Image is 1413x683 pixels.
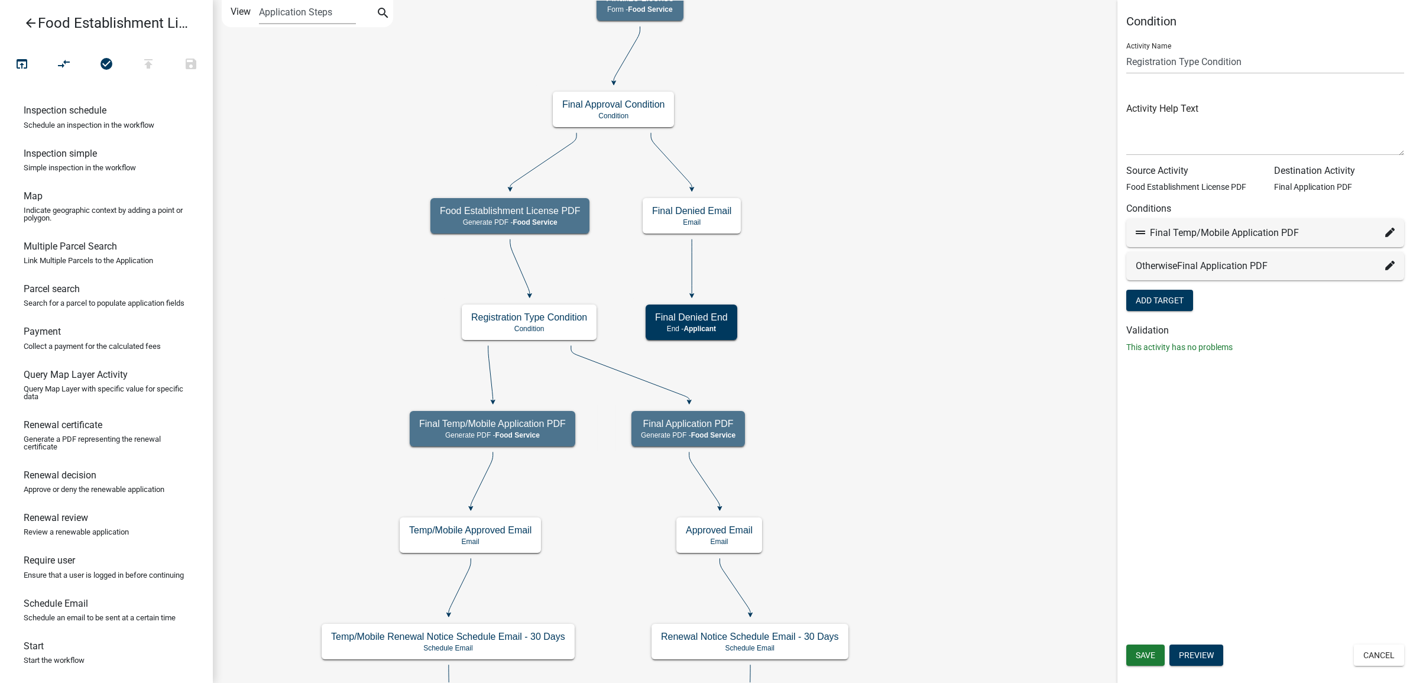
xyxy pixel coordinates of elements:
[24,105,106,116] h6: Inspection schedule
[24,656,85,664] p: Start the workflow
[655,312,728,323] h5: Final Denied End
[661,631,839,642] h5: Renewal Notice Schedule Email - 30 Days
[24,121,154,129] p: Schedule an inspection in the workflow
[24,190,43,202] h6: Map
[24,283,80,294] h6: Parcel search
[24,342,161,350] p: Collect a payment for the calculated fees
[628,5,672,14] span: Food Service
[24,369,128,380] h6: Query Map Layer Activity
[24,571,184,579] p: Ensure that a user is logged in before continuing
[24,241,117,252] h6: Multiple Parcel Search
[1136,226,1395,240] div: Final Temp/Mobile Application PDF
[24,385,189,400] p: Query Map Layer with specific value for specific data
[1274,165,1404,176] h6: Destination Activity
[1126,325,1404,336] h6: Validation
[376,6,390,22] i: search
[691,431,735,439] span: Food Service
[641,418,735,429] h5: Final Application PDF
[1,52,43,77] button: Test Workflow
[15,57,29,73] i: open_in_browser
[9,9,194,37] a: Food Establishment License Registration and Renewal
[24,598,88,609] h6: Schedule Email
[1169,645,1223,666] button: Preview
[331,644,565,652] p: Schedule Email
[24,419,102,430] h6: Renewal certificate
[652,218,731,226] p: Email
[24,640,44,652] h6: Start
[1136,650,1155,660] span: Save
[57,57,72,73] i: compare_arrows
[409,525,532,536] h5: Temp/Mobile Approved Email
[99,57,114,73] i: check_circle
[1177,260,1268,271] span: Final Application PDF
[184,57,198,73] i: save
[24,470,96,481] h6: Renewal decision
[652,205,731,216] h5: Final Denied Email
[1274,181,1404,193] p: Final Application PDF
[374,5,393,24] button: search
[1354,645,1404,666] button: Cancel
[24,326,61,337] h6: Payment
[24,485,164,493] p: Approve or deny the renewable application
[471,312,587,323] h5: Registration Type Condition
[331,631,565,642] h5: Temp/Mobile Renewal Notice Schedule Email - 30 Days
[419,418,566,429] h5: Final Temp/Mobile Application PDF
[419,431,566,439] p: Generate PDF -
[471,325,587,333] p: Condition
[1126,341,1404,354] p: This activity has no problems
[513,218,557,226] span: Food Service
[1,52,212,80] div: Workflow actions
[686,538,753,546] p: Email
[43,52,85,77] button: Auto Layout
[606,5,674,14] p: Form -
[1126,645,1165,666] button: Save
[562,112,665,120] p: Condition
[24,614,176,622] p: Schedule an email to be sent at a certain time
[24,299,184,307] p: Search for a parcel to populate application fields
[24,512,88,523] h6: Renewal review
[641,431,735,439] p: Generate PDF -
[127,52,170,77] button: Publish
[409,538,532,546] p: Email
[24,555,75,566] h6: Require user
[1126,165,1256,176] h6: Source Activity
[1126,203,1404,214] h6: Conditions
[686,525,753,536] h5: Approved Email
[24,257,153,264] p: Link Multiple Parcels to the Application
[85,52,128,77] button: No problems
[440,205,580,216] h5: Food Establishment License PDF
[170,52,212,77] button: Save
[562,99,665,110] h5: Final Approval Condition
[655,325,728,333] p: End -
[683,325,716,333] span: Applicant
[24,435,189,451] p: Generate a PDF representing the renewal certificate
[440,218,580,226] p: Generate PDF -
[24,16,38,33] i: arrow_back
[24,148,97,159] h6: Inspection simple
[1126,290,1193,311] button: Add Target
[661,644,839,652] p: Schedule Email
[1136,259,1395,273] div: Otherwise
[24,528,129,536] p: Review a renewable application
[495,431,540,439] span: Food Service
[141,57,155,73] i: publish
[1126,181,1256,193] p: Food Establishment License PDF
[1126,14,1404,28] h5: Condition
[24,164,136,171] p: Simple inspection in the workflow
[24,206,189,222] p: Indicate geographic context by adding a point or polygon.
